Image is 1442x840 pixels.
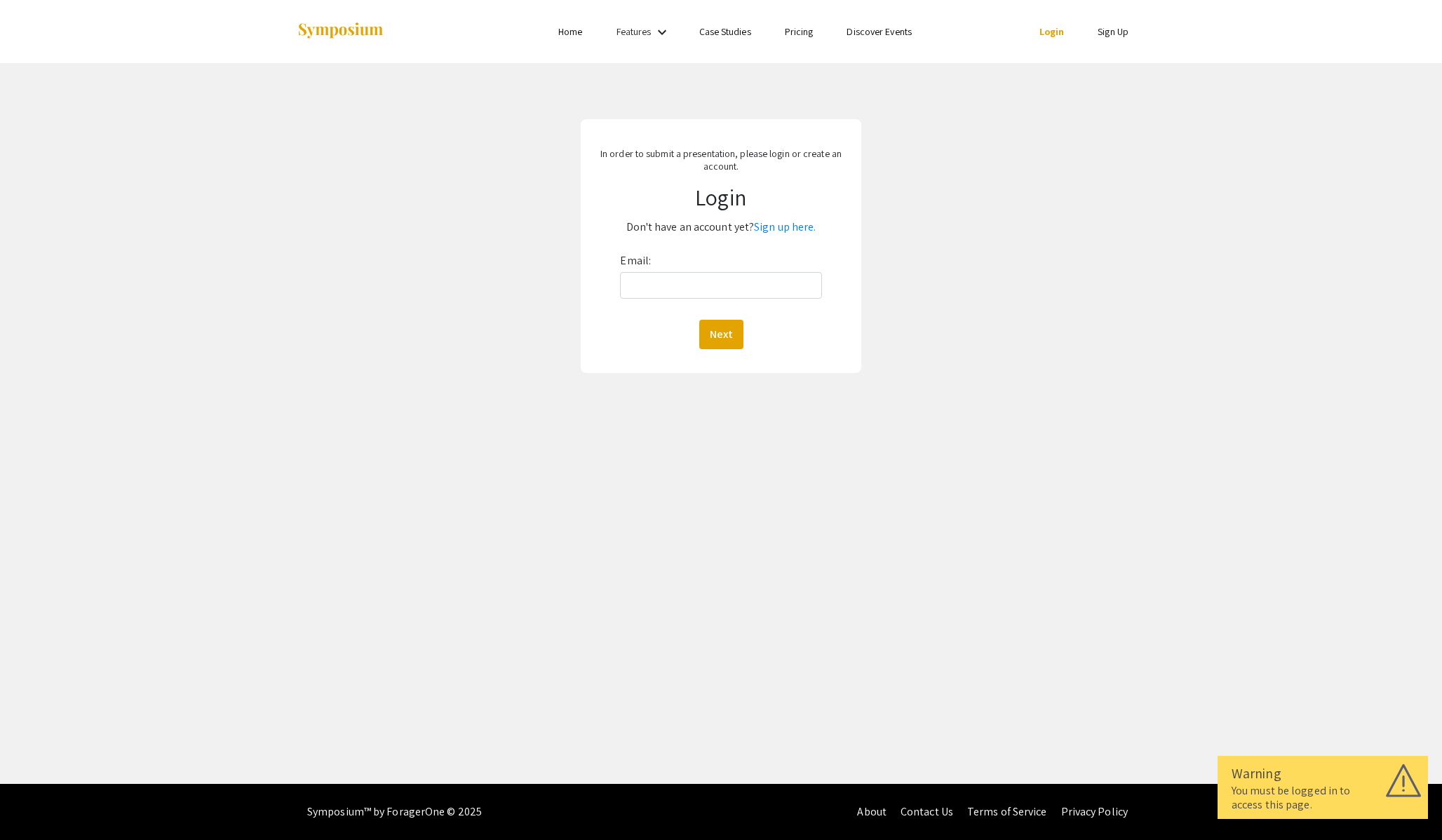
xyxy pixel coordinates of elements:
a: Sign up here. [754,219,816,234]
label: Email: [620,250,651,272]
div: Warning [1232,763,1414,784]
a: Privacy Policy [1061,804,1128,819]
a: About [857,804,887,819]
a: Terms of Service [967,804,1047,819]
p: Don't have an account yet? [595,216,847,238]
a: Pricing [785,25,814,38]
mat-icon: Expand Features list [654,24,671,41]
a: Discover Events [847,25,912,38]
div: Symposium™ by ForagerOne © 2025 [307,784,482,840]
a: Contact Us [901,804,953,819]
p: In order to submit a presentation, please login or create an account. [595,147,847,172]
a: Features [616,25,652,38]
a: Sign Up [1098,25,1128,38]
button: Next [699,320,743,349]
a: Login [1039,25,1065,38]
h1: Login [595,184,847,210]
a: Home [558,25,582,38]
img: Symposium by ForagerOne [297,22,384,41]
div: You must be logged in to access this page. [1232,784,1414,812]
a: Case Studies [699,25,751,38]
